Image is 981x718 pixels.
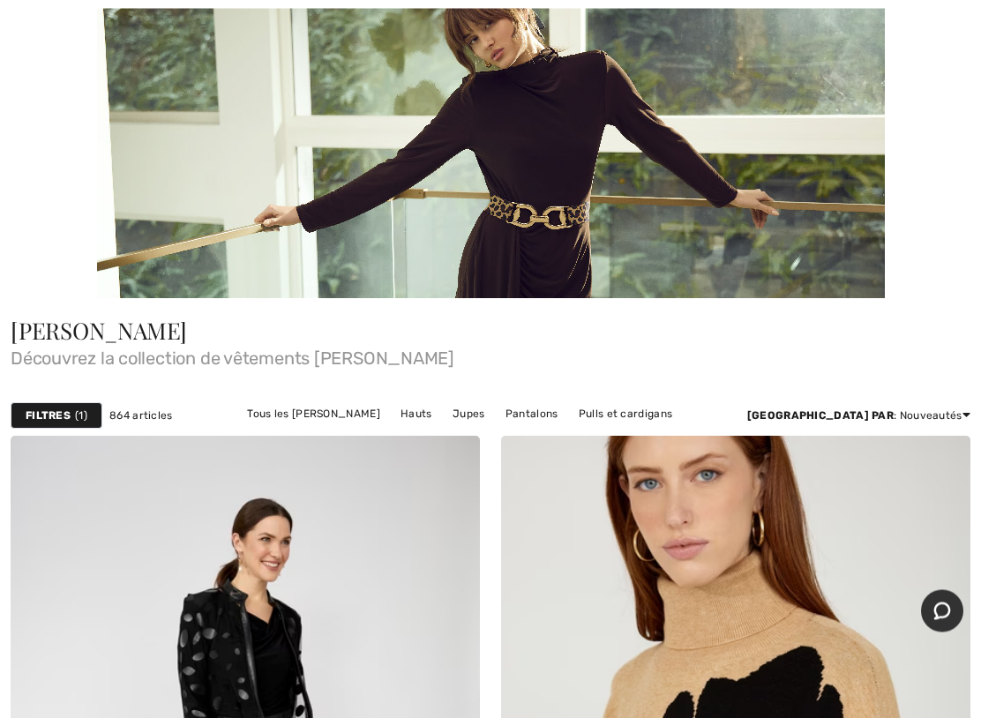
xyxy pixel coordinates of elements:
[11,343,970,368] span: Découvrez la collection de vêtements [PERSON_NAME]
[26,408,71,424] strong: Filtres
[392,403,441,426] a: Hauts
[109,408,173,424] span: 864 articles
[238,403,389,426] a: Tous les [PERSON_NAME]
[570,403,681,426] a: Pulls et cardigans
[519,426,654,449] a: Vêtements d'extérieur
[921,590,963,634] iframe: Ouvre un widget dans lequel vous pouvez chatter avec l’un de nos agents
[747,410,894,423] strong: [GEOGRAPHIC_DATA] par
[444,403,494,426] a: Jupes
[747,408,970,424] div: : Nouveautés
[11,316,187,347] span: [PERSON_NAME]
[266,426,405,449] a: Robes et combinaisons
[75,408,87,424] span: 1
[408,426,515,449] a: Vestes et blazers
[497,403,567,426] a: Pantalons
